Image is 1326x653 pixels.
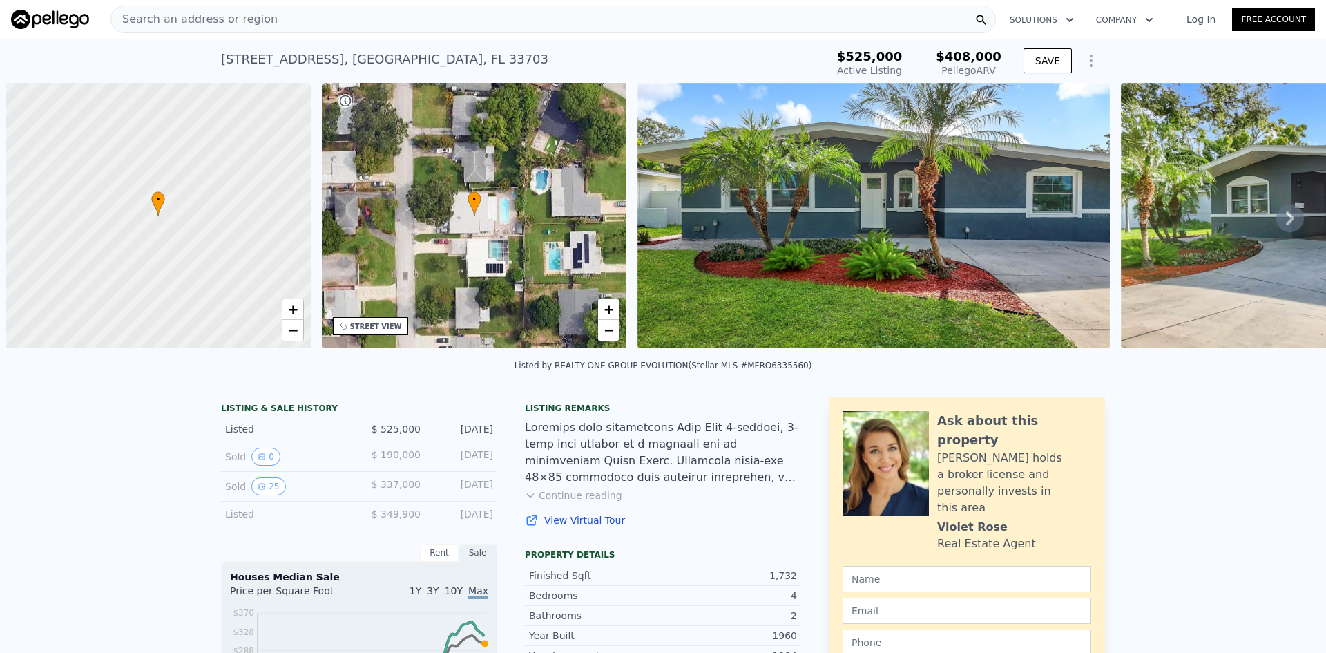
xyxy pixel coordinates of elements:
[111,11,278,28] span: Search an address or region
[1085,8,1164,32] button: Company
[427,585,439,596] span: 3Y
[598,320,619,341] a: Zoom out
[288,321,297,339] span: −
[1170,12,1232,26] a: Log In
[225,422,348,436] div: Listed
[937,519,1008,536] div: Violet Rose
[233,608,254,618] tspan: $370
[225,507,348,521] div: Listed
[251,477,285,495] button: View historical data
[663,629,797,643] div: 1960
[525,419,801,486] div: Loremips dolo sitametcons Adip Elit 4-seddoei, 3-temp inci utlabor et d magnaali eni ad minimveni...
[525,549,801,560] div: Property details
[350,321,402,332] div: STREET VIEW
[432,448,493,466] div: [DATE]
[372,509,421,520] span: $ 349,900
[459,544,497,562] div: Sale
[843,566,1091,592] input: Name
[410,585,421,596] span: 1Y
[525,513,801,527] a: View Virtual Tour
[604,321,613,339] span: −
[225,477,348,495] div: Sold
[529,569,663,583] div: Finished Sqft
[282,299,303,320] a: Zoom in
[233,627,254,637] tspan: $328
[432,477,493,495] div: [DATE]
[663,589,797,603] div: 4
[372,424,421,435] span: $ 525,000
[151,191,165,216] div: •
[999,8,1085,32] button: Solutions
[221,50,548,69] div: [STREET_ADDRESS] , [GEOGRAPHIC_DATA] , FL 33703
[282,320,303,341] a: Zoom out
[1024,48,1072,73] button: SAVE
[468,193,481,206] span: •
[288,301,297,318] span: +
[468,191,481,216] div: •
[372,449,421,460] span: $ 190,000
[529,609,663,623] div: Bathrooms
[637,83,1109,348] img: Sale: 167444984 Parcel: 55143295
[529,629,663,643] div: Year Built
[529,589,663,603] div: Bedrooms
[221,403,497,417] div: LISTING & SALE HISTORY
[843,598,1091,624] input: Email
[445,585,463,596] span: 10Y
[151,193,165,206] span: •
[251,448,280,466] button: View historical data
[837,49,903,64] span: $525,000
[432,507,493,521] div: [DATE]
[1232,8,1315,31] a: Free Account
[937,450,1091,516] div: [PERSON_NAME] holds a broker license and personally invests in this area
[663,569,797,583] div: 1,732
[663,609,797,623] div: 2
[598,299,619,320] a: Zoom in
[372,479,421,490] span: $ 337,000
[230,584,359,606] div: Price per Square Foot
[937,411,1091,450] div: Ask about this property
[515,361,812,370] div: Listed by REALTY ONE GROUP EVOLUTION (Stellar MLS #MFRO6335560)
[525,403,801,414] div: Listing remarks
[420,544,459,562] div: Rent
[230,570,488,584] div: Houses Median Sale
[936,49,1001,64] span: $408,000
[468,585,488,599] span: Max
[1077,47,1105,75] button: Show Options
[604,301,613,318] span: +
[432,422,493,436] div: [DATE]
[11,10,89,29] img: Pellego
[225,448,348,466] div: Sold
[525,489,622,502] button: Continue reading
[837,65,902,76] span: Active Listing
[937,536,1036,552] div: Real Estate Agent
[936,64,1001,77] div: Pellego ARV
